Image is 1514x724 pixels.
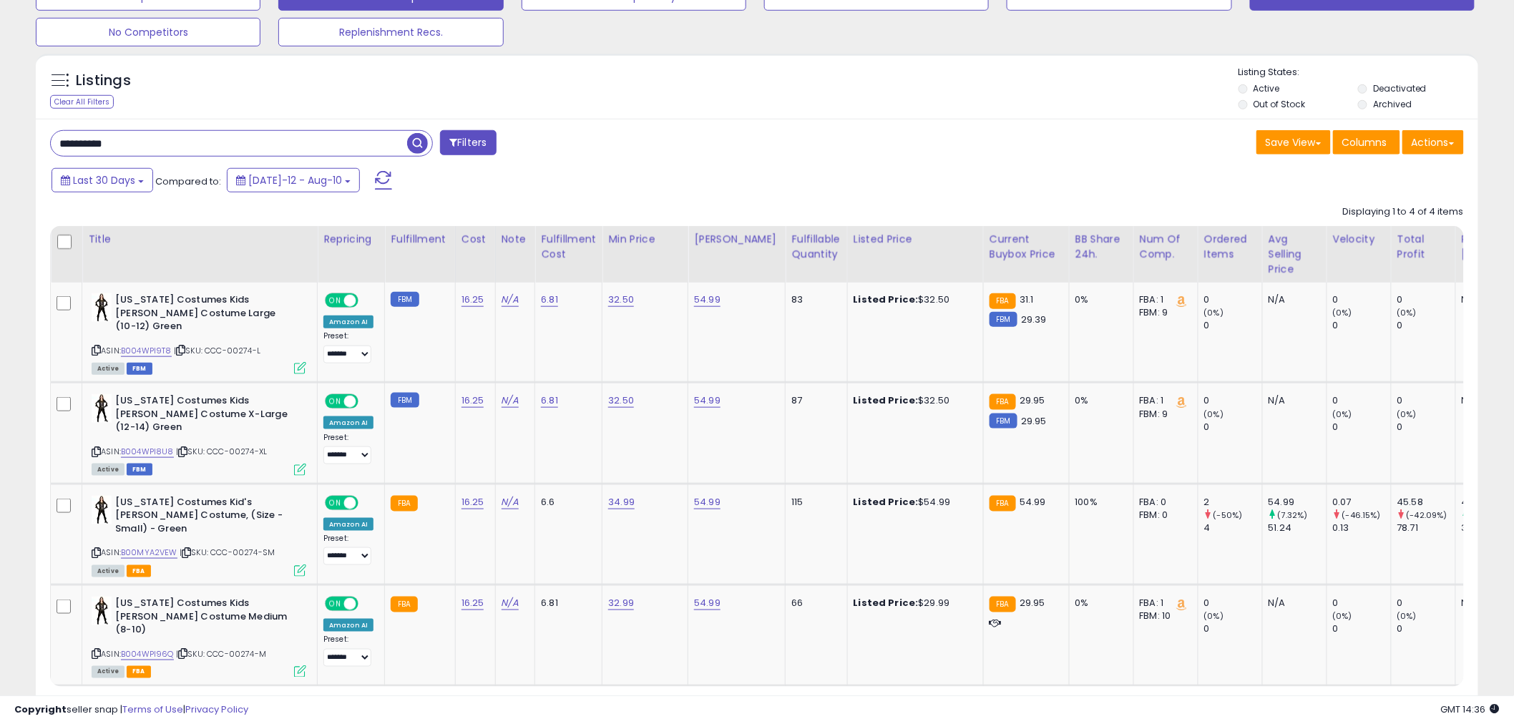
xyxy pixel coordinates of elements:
div: 0 [1204,597,1262,610]
div: ASIN: [92,496,306,575]
h5: Listings [76,71,131,91]
div: 0 [1333,421,1391,434]
a: B004WPI9T8 [121,345,172,357]
div: 0 [1204,293,1262,306]
a: 16.25 [461,293,484,307]
a: B00MYA2VEW [121,547,177,559]
label: Deactivated [1373,82,1427,94]
div: N/A [1269,394,1316,407]
small: FBA [391,597,417,612]
small: (0%) [1204,307,1224,318]
div: 0 [1397,293,1455,306]
span: FBM [127,363,152,375]
div: 0 [1397,597,1455,610]
small: FBA [990,394,1016,410]
div: 83 [791,293,836,306]
div: Note [502,232,529,247]
small: (-50%) [1213,509,1243,521]
div: $29.99 [854,597,972,610]
div: 6.81 [541,597,591,610]
small: (0%) [1397,409,1417,420]
span: Compared to: [155,175,221,188]
div: 0% [1075,293,1123,306]
div: 66 [791,597,836,610]
span: [DATE]-12 - Aug-10 [248,173,342,187]
a: 54.99 [694,495,721,509]
a: N/A [502,293,519,307]
span: All listings currently available for purchase on Amazon [92,565,124,577]
div: Amazon AI [323,619,373,632]
div: ASIN: [92,597,306,676]
small: FBM [990,414,1017,429]
small: (0%) [1397,610,1417,622]
span: FBA [127,666,151,678]
div: 100% [1075,496,1123,509]
div: 0 [1204,394,1262,407]
div: FBA: 0 [1140,496,1187,509]
div: N/A [1269,597,1316,610]
span: 29.95 [1020,596,1045,610]
small: (0%) [1397,307,1417,318]
div: 0 [1397,622,1455,635]
a: 34.99 [608,495,635,509]
small: FBA [990,496,1016,512]
button: Save View [1256,130,1331,155]
small: FBA [990,293,1016,309]
div: Velocity [1333,232,1385,247]
div: 0 [1333,293,1391,306]
span: OFF [356,295,379,307]
img: 31QApIQ50FL._SL40_.jpg [92,496,112,524]
span: 54.99 [1020,495,1046,509]
div: 78.71 [1397,522,1455,534]
span: FBM [127,464,152,476]
div: 0.13 [1333,522,1391,534]
div: FBA: 1 [1140,394,1187,407]
div: Amazon AI [323,518,373,531]
span: OFF [356,598,379,610]
div: 0 [1397,421,1455,434]
span: All listings currently available for purchase on Amazon [92,666,124,678]
span: OFF [356,496,379,509]
div: 45.58 [1397,496,1455,509]
a: 54.99 [694,393,721,408]
span: 31.1 [1020,293,1034,306]
button: Replenishment Recs. [278,18,503,47]
img: 31QApIQ50FL._SL40_.jpg [92,394,112,423]
label: Out of Stock [1254,98,1306,110]
label: Archived [1373,98,1412,110]
div: ASIN: [92,394,306,474]
div: FBA: 1 [1140,293,1187,306]
button: No Competitors [36,18,260,47]
div: Preset: [323,331,373,363]
span: | SKU: CCC-00274-M [176,648,266,660]
div: 0 [1397,394,1455,407]
a: 32.99 [608,596,634,610]
div: Fulfillment [391,232,449,247]
span: Last 30 Days [73,173,135,187]
div: ASIN: [92,293,306,373]
div: 87 [791,394,836,407]
span: OFF [356,396,379,408]
div: Amazon AI [323,416,373,429]
div: 0 [1333,319,1391,332]
button: Actions [1402,130,1464,155]
b: [US_STATE] Costumes Kids [PERSON_NAME] Costume X-Large (12-14) Green [115,394,289,438]
span: 29.95 [1021,414,1047,428]
div: 0% [1075,597,1123,610]
div: FBM: 9 [1140,306,1187,319]
small: (0%) [1204,610,1224,622]
div: N/A [1269,293,1316,306]
div: 0 [1204,622,1262,635]
b: Listed Price: [854,596,919,610]
a: B004WPI96Q [121,648,174,660]
a: B004WPI8U8 [121,446,174,458]
a: Terms of Use [122,703,183,716]
a: 54.99 [694,596,721,610]
div: 0 [1204,421,1262,434]
div: FBM: 10 [1140,610,1187,622]
div: 2 [1204,496,1262,509]
small: (0%) [1333,610,1353,622]
span: 2025-09-10 14:36 GMT [1441,703,1500,716]
span: 29.95 [1020,393,1045,407]
b: Listed Price: [854,393,919,407]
